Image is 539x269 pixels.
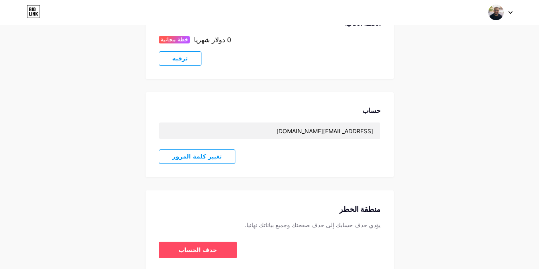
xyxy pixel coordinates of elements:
[488,5,504,20] img: وجرون مستفا
[159,122,380,139] input: البريد الإلكتروني
[159,221,381,228] div: يؤدي حذف حسابك إلى حذف صفحتك وجميع بياناتك نهائيا.
[172,153,222,160] span: تغيير كلمة المرور
[159,149,236,164] button: تغيير كلمة المرور
[159,204,381,215] div: منطقة الخطر
[172,55,188,62] span: ترقيه
[159,51,201,66] button: ترقيه
[159,106,381,115] div: حساب
[161,36,188,43] span: خطة مجانية
[159,242,237,258] button: حذف الحساب
[194,35,231,45] div: 0 دولار شهريا
[179,246,217,255] span: حذف الحساب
